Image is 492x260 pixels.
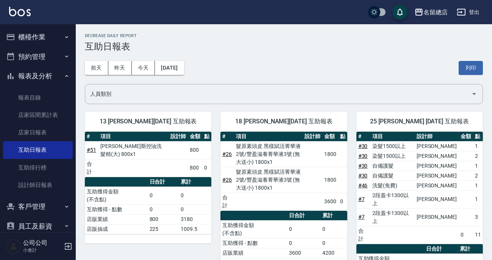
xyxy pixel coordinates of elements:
[220,220,287,238] td: 互助獲得金額 (不含點)
[356,226,371,244] td: 合計
[85,132,98,142] th: #
[234,141,303,167] td: 髮原素頭皮 黑樣賦活菁華液2號/豐盈滋養菁華液3號 (無大送小) 1800x1
[3,159,73,176] a: 互助排行榜
[415,181,459,190] td: [PERSON_NAME]
[234,167,303,193] td: 髮原素頭皮 黑樣賦活菁華液2號/豐盈滋養菁華液3號 (無大送小) 1800x1
[370,132,414,142] th: 項目
[473,208,483,226] td: 3
[322,167,338,193] td: 1800
[9,7,31,16] img: Logo
[222,151,232,157] a: #26
[220,248,287,258] td: 店販業績
[94,118,202,125] span: 13 [PERSON_NAME][DATE] 互助報表
[392,5,408,20] button: save
[370,141,414,151] td: 染髮1500以上
[3,141,73,159] a: 互助日報表
[370,151,414,161] td: 染髮1500以上
[358,182,368,188] a: #46
[454,5,483,19] button: 登出
[473,132,483,142] th: 點
[85,132,211,177] table: a dense table
[322,132,338,142] th: 金額
[3,47,73,67] button: 預約管理
[320,238,347,248] td: 0
[179,187,211,204] td: 0
[322,193,338,210] td: 3600
[3,216,73,236] button: 員工及薪資
[23,247,62,254] p: 小會計
[188,141,202,159] td: 800
[322,141,338,167] td: 1800
[220,193,234,210] td: 合計
[358,163,368,169] a: #30
[85,177,211,234] table: a dense table
[320,248,347,258] td: 4200
[370,190,414,208] td: 2段蓋卡1300以上
[148,224,179,234] td: 225
[3,197,73,216] button: 客戶管理
[338,132,347,142] th: 點
[358,153,368,159] a: #30
[148,187,179,204] td: 0
[473,190,483,208] td: 1
[356,132,371,142] th: #
[303,132,322,142] th: 設計師
[3,89,73,106] a: 報表目錄
[98,141,168,159] td: [PERSON_NAME]斯控油洗髮精(大) 800x1
[415,171,459,181] td: [PERSON_NAME]
[458,244,483,254] th: 累計
[179,177,211,187] th: 累計
[415,132,459,142] th: 設計師
[358,214,365,220] a: #7
[132,61,155,75] button: 今天
[85,214,148,224] td: 店販業績
[3,124,73,141] a: 店家日報表
[3,66,73,86] button: 報表及分析
[320,220,347,238] td: 0
[202,159,211,177] td: 0
[365,118,474,125] span: 25 [PERSON_NAME] [DATE] 互助報表
[473,226,483,244] td: 11
[188,132,202,142] th: 金額
[473,141,483,151] td: 1
[473,171,483,181] td: 2
[155,61,184,75] button: [DATE]
[85,33,483,38] h2: Decrease Daily Report
[108,61,132,75] button: 昨天
[85,224,148,234] td: 店販抽成
[370,161,414,171] td: 自備護髮
[370,208,414,226] td: 2段蓋卡1300以上
[473,181,483,190] td: 1
[358,196,365,202] a: #7
[222,177,232,183] a: #26
[148,177,179,187] th: 日合計
[88,87,468,101] input: 人員名稱
[87,147,96,153] a: #51
[415,141,459,151] td: [PERSON_NAME]
[220,132,347,211] table: a dense table
[287,238,320,248] td: 0
[3,27,73,47] button: 櫃檯作業
[85,61,108,75] button: 前天
[220,238,287,248] td: 互助獲得 - 點數
[370,171,414,181] td: 自備護髮
[148,204,179,214] td: 0
[202,132,211,142] th: 點
[423,8,448,17] div: 名留總店
[459,132,473,142] th: 金額
[6,239,21,254] img: Person
[415,151,459,161] td: [PERSON_NAME]
[179,224,211,234] td: 1009.5
[98,132,168,142] th: 項目
[148,214,179,224] td: 800
[370,181,414,190] td: 洗髮(免費)
[287,211,320,221] th: 日合計
[23,239,62,247] h5: 公司公司
[468,88,480,100] button: Open
[220,132,234,142] th: #
[85,204,148,214] td: 互助獲得 - 點數
[234,132,303,142] th: 項目
[459,61,483,75] button: 列印
[169,132,188,142] th: 設計師
[358,173,368,179] a: #30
